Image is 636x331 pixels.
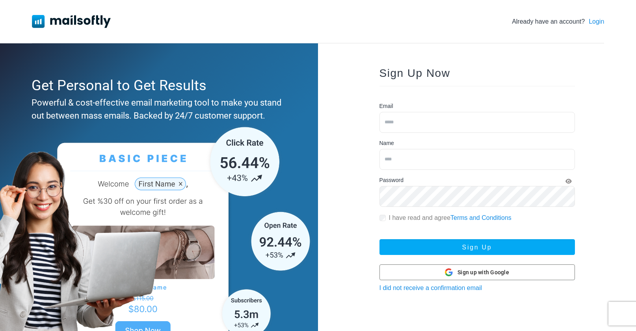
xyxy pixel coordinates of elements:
label: Email [379,102,393,110]
a: Login [589,17,604,26]
span: Sign up with Google [457,268,509,277]
label: Password [379,176,404,184]
div: Get Personal to Get Results [32,75,283,96]
button: Sign up with Google [379,264,575,280]
label: Name [379,139,394,147]
div: Already have an account? [512,17,604,26]
label: I have read and agree [389,213,511,223]
img: Mailsoftly [32,15,111,28]
button: Sign Up [379,239,575,255]
a: Terms and Conditions [450,214,511,221]
a: I did not receive a confirmation email [379,285,482,291]
span: Sign Up Now [379,67,450,79]
i: Show Password [565,179,572,184]
div: Powerful & cost-effective email marketing tool to make you stand out between mass emails. Backed ... [32,96,283,122]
